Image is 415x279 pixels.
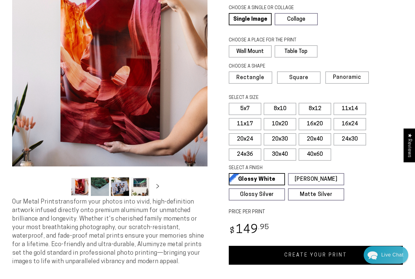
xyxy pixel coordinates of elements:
span: $ [230,227,235,235]
legend: CHOOSE A SINGLE OR COLLAGE [229,5,312,12]
label: 24x36 [229,148,261,161]
a: Collage [275,13,317,25]
button: Load image 2 in gallery view [91,177,109,196]
label: Table Top [275,45,317,58]
legend: CHOOSE A PLACE FOR THE PRINT [229,37,312,44]
a: Glossy Silver [229,188,285,201]
span: Square [289,75,308,81]
div: Click to open Judge.me floating reviews tab [403,128,415,162]
label: 16x20 [299,118,331,130]
label: 10x20 [264,118,296,130]
div: Contact Us Directly [381,246,403,264]
a: Matte Silver [288,188,344,201]
label: 5x7 [229,103,261,115]
label: Wall Mount [229,45,272,58]
span: Panoramic [333,75,361,80]
a: Single Image [229,13,272,25]
button: Load image 4 in gallery view [131,177,149,196]
label: 24x30 [334,133,366,145]
button: Load image 1 in gallery view [71,177,89,196]
label: 11x14 [334,103,366,115]
label: 8x12 [299,103,331,115]
span: Our Metal Prints transform your photos into vivid, high-definition artwork infused directly onto ... [12,199,204,265]
label: 20x40 [299,133,331,145]
label: 16x24 [334,118,366,130]
button: Slide right [151,180,164,194]
span: Rectangle [236,75,264,81]
legend: SELECT A SIZE [229,95,331,101]
button: Load image 3 in gallery view [111,177,129,196]
legend: SELECT A FINISH [229,165,331,172]
label: 8x10 [264,103,296,115]
sup: .95 [258,224,269,231]
button: Slide left [56,180,69,194]
a: CREATE YOUR PRINT [229,246,403,265]
legend: CHOOSE A SHAPE [229,63,313,70]
label: 11x17 [229,118,261,130]
a: Glossy White [229,173,285,185]
label: 30x40 [264,148,296,161]
a: [PERSON_NAME] [288,173,344,185]
label: 20x24 [229,133,261,145]
label: PRICE PER PRINT [229,209,403,216]
label: 40x60 [299,148,331,161]
div: Chat widget toggle [364,246,408,264]
bdi: 149 [229,224,269,236]
label: 20x30 [264,133,296,145]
